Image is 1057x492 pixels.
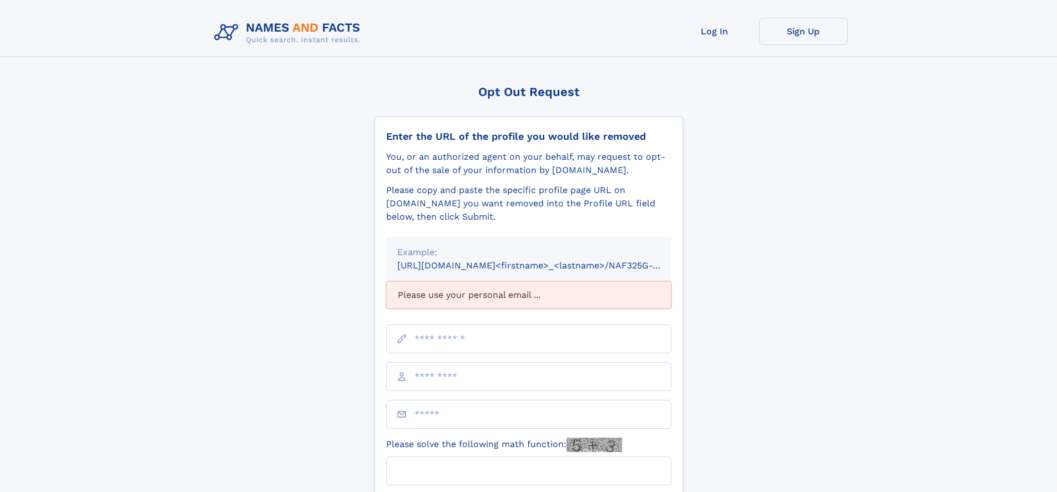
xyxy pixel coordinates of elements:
small: [URL][DOMAIN_NAME]<firstname>_<lastname>/NAF325G-xxxxxxxx [397,260,692,271]
div: Please use your personal email ... [386,281,671,309]
div: Example: [397,246,660,259]
div: Please copy and paste the specific profile page URL on [DOMAIN_NAME] you want removed into the Pr... [386,184,671,224]
label: Please solve the following math function: [386,438,622,452]
img: Logo Names and Facts [210,18,370,48]
a: Sign Up [759,18,848,45]
a: Log In [670,18,759,45]
div: Opt Out Request [375,85,683,99]
div: You, or an authorized agent on your behalf, may request to opt-out of the sale of your informatio... [386,150,671,177]
div: Enter the URL of the profile you would like removed [386,130,671,143]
